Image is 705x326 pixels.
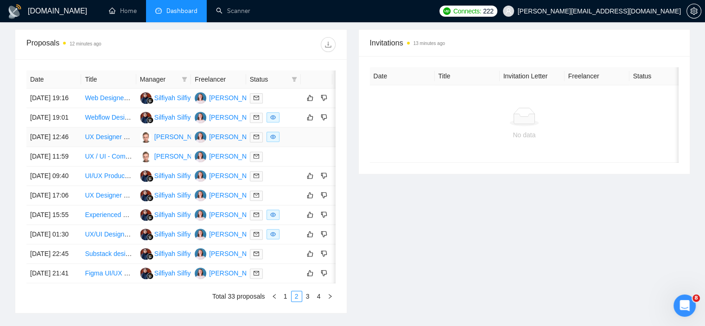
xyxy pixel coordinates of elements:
a: SSSilfiyah Silfiyah [140,191,198,198]
a: Experienced Casual Mobile Game UI Designer (2.5D Style, Only Casual Game Experts) [85,211,337,218]
td: [DATE] 11:59 [26,147,81,166]
div: Proposals [26,37,181,52]
img: gigradar-bm.png [147,253,153,260]
img: SS [140,92,152,104]
a: UX Designer Needed for Customer Dashboard Refresh [85,133,243,141]
div: [PERSON_NAME] [209,210,262,220]
a: 2 [292,291,302,301]
li: 2 [291,291,302,302]
span: eye [270,134,276,140]
div: No data [377,130,672,140]
a: UX / UI - Community Builder [85,153,166,160]
th: Freelancer [565,67,629,85]
a: searchScanner [216,7,250,15]
img: TS [195,131,206,143]
img: TS [195,151,206,162]
img: gigradar-bm.png [147,97,153,104]
a: YO[PERSON_NAME] [140,152,208,160]
span: like [307,114,313,121]
button: like [305,112,316,123]
img: YO [140,131,152,143]
span: Dashboard [166,7,197,15]
td: Figma UI/UX Designer for Landing, Booking & Checkout Pages (Desktop + Mobile) [81,264,136,283]
img: TS [195,248,206,260]
span: like [307,230,313,238]
li: 4 [313,291,324,302]
img: TS [195,190,206,201]
td: [DATE] 12:46 [26,128,81,147]
a: SSSilfiyah Silfiyah [140,94,198,101]
a: 3 [303,291,313,301]
li: Total 33 proposals [212,291,265,302]
img: logo [7,4,22,19]
img: upwork-logo.png [443,7,451,15]
th: Date [370,67,435,85]
td: [DATE] 01:30 [26,225,81,244]
li: Next Page [324,291,336,302]
button: like [305,268,316,279]
td: UX Designer Needed for Retail Shelf Space Analysis App [81,186,136,205]
button: like [305,190,316,201]
a: Web Designer Needed to Redesign Professional Bilingual 5-Page Site [85,94,286,102]
img: SS [140,268,152,279]
span: eye [270,231,276,237]
span: Manager [140,74,178,84]
a: SSSilfiyah Silfiyah [140,211,198,218]
img: SS [140,190,152,201]
a: UX Designer Needed for Retail Shelf Space Analysis App [85,192,249,199]
button: dislike [318,92,330,103]
img: TS [195,209,206,221]
span: like [307,192,313,199]
span: like [307,94,313,102]
button: dislike [318,268,330,279]
img: gigradar-bm.png [147,117,153,123]
button: dislike [318,229,330,240]
div: [PERSON_NAME] [154,151,208,161]
div: Silfiyah Silfiyah [154,229,198,239]
iframe: Intercom live chat [673,294,696,317]
a: SSSilfiyah Silfiyah [140,230,198,237]
div: [PERSON_NAME] [209,229,262,239]
li: 3 [302,291,313,302]
button: right [324,291,336,302]
span: mail [254,231,259,237]
button: like [305,248,316,259]
img: SS [140,112,152,123]
a: TS[PERSON_NAME] [195,152,262,160]
a: setting [686,7,701,15]
div: Silfiyah Silfiyah [154,112,198,122]
a: TS[PERSON_NAME] [195,211,262,218]
td: UI/UX Product Designer (AI Safety App for Physical Industry – React Native, iOS/Android) [81,166,136,186]
img: TS [195,229,206,240]
div: Silfiyah Silfiyah [154,190,198,200]
td: UX / UI - Community Builder [81,147,136,166]
td: [DATE] 21:41 [26,264,81,283]
button: dislike [318,112,330,123]
div: [PERSON_NAME] [209,151,262,161]
img: gigradar-bm.png [147,175,153,182]
span: mail [254,115,259,120]
td: Webflow Designer for SaaS Website Redesign [81,108,136,128]
a: TS[PERSON_NAME] [195,133,262,140]
a: SSSilfiyah Silfiyah [140,172,198,179]
th: Title [81,70,136,89]
a: UI/UX Product Designer (AI Safety App for Physical Industry – React Native, iOS/Android) [85,172,343,179]
td: [DATE] 19:16 [26,89,81,108]
td: Experienced Casual Mobile Game UI Designer (2.5D Style, Only Casual Game Experts) [81,205,136,225]
span: Invitations [370,37,679,49]
img: SS [140,248,152,260]
button: dislike [318,170,330,181]
span: eye [270,212,276,217]
img: TS [195,112,206,123]
button: left [269,291,280,302]
th: Invitation Letter [500,67,565,85]
img: gigradar-bm.png [147,195,153,201]
div: [PERSON_NAME] [209,132,262,142]
span: mail [254,153,259,159]
div: Silfiyah Silfiyah [154,268,198,278]
span: dislike [321,192,327,199]
span: dislike [321,269,327,277]
img: gigradar-bm.png [147,234,153,240]
span: dislike [321,230,327,238]
td: [DATE] 15:55 [26,205,81,225]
